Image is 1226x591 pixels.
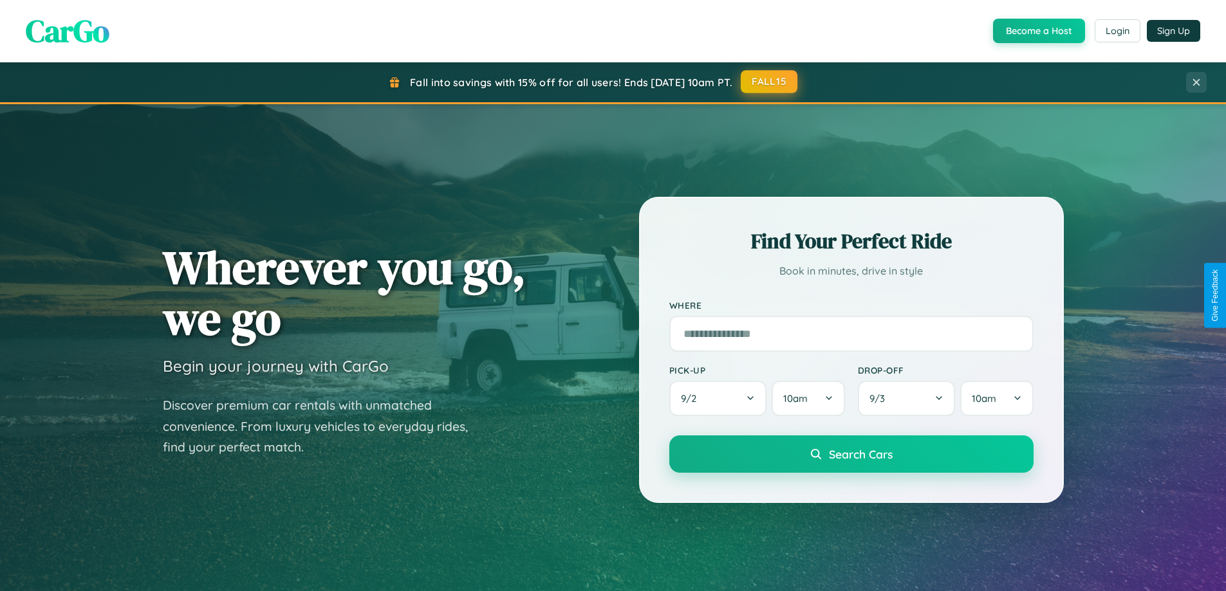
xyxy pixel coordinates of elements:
[1095,19,1140,42] button: Login
[869,392,891,405] span: 9 / 3
[669,365,845,376] label: Pick-up
[858,365,1034,376] label: Drop-off
[972,392,996,405] span: 10am
[669,262,1034,280] p: Book in minutes, drive in style
[26,10,109,52] span: CarGo
[163,356,389,376] h3: Begin your journey with CarGo
[1211,269,1220,322] div: Give Feedback
[783,392,808,405] span: 10am
[163,242,526,343] h1: Wherever you go, we go
[772,381,844,416] button: 10am
[858,381,956,416] button: 9/3
[669,435,1034,473] button: Search Cars
[410,76,732,89] span: Fall into savings with 15% off for all users! Ends [DATE] 10am PT.
[829,447,893,461] span: Search Cars
[681,392,703,405] span: 9 / 2
[1147,20,1200,42] button: Sign Up
[960,381,1033,416] button: 10am
[993,19,1085,43] button: Become a Host
[163,395,485,458] p: Discover premium car rentals with unmatched convenience. From luxury vehicles to everyday rides, ...
[669,300,1034,311] label: Where
[669,381,767,416] button: 9/2
[669,227,1034,255] h2: Find Your Perfect Ride
[741,70,797,93] button: FALL15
